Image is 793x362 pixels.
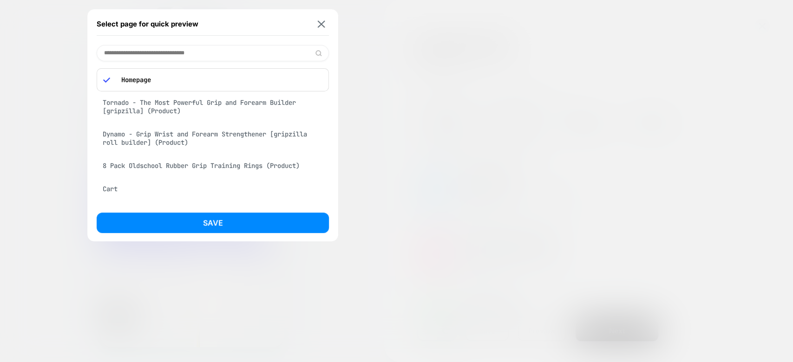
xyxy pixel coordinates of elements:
[97,213,329,233] button: Save
[97,19,198,28] span: Select page for quick preview
[315,50,322,57] img: edit
[4,96,41,103] p: Menu
[97,125,329,151] div: Dynamo - Grip Wrist and Forearm Strengthener [gripzilla roll builder] (Product)
[97,157,329,175] div: 8 Pack Oldschool Rubber Grip Training Rings (Product)
[97,180,329,198] div: Cart
[4,83,33,90] span: Navigation
[97,94,329,120] div: Tornado - The Most Powerful Grip and Forearm Builder [gripzilla] (Product)
[8,113,74,122] input: Search
[116,76,322,84] p: Homepage
[7,280,27,310] inbox-online-store-chat: Shopify online store chat
[318,20,325,27] img: close
[103,77,110,84] img: blue checkmark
